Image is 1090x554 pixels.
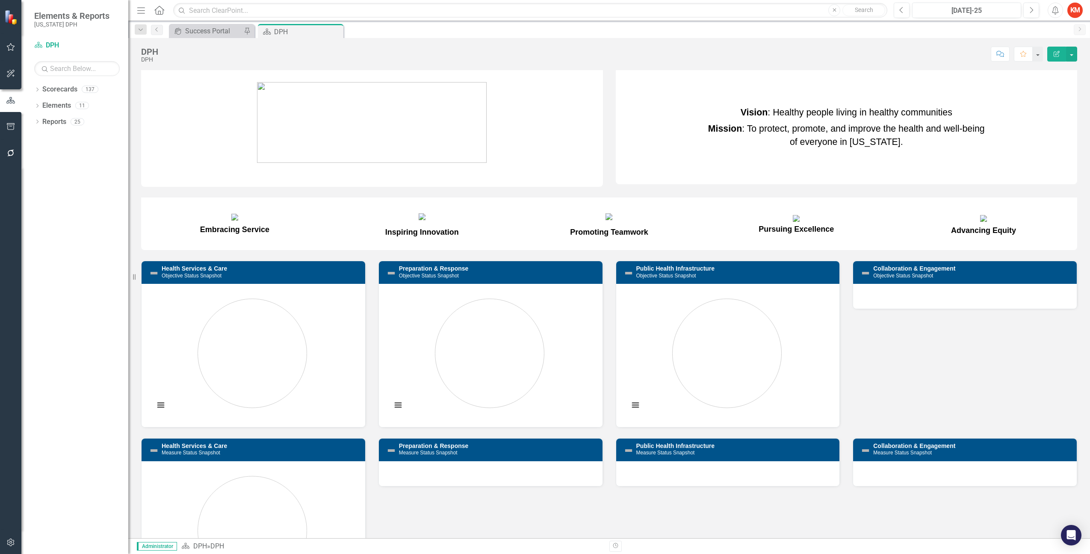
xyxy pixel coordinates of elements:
[150,290,354,418] svg: Interactive chart
[200,225,269,234] span: Embracing Service
[162,450,220,456] small: Measure Status Snapshot
[912,3,1021,18] button: [DATE]-25
[636,265,715,272] a: Public Health Infrastructure
[392,399,404,411] button: View chart menu, Chart
[793,215,800,222] img: mceclip12.png
[231,214,238,221] img: mceclip9.png
[873,265,955,272] a: Collaboration & Engagement
[625,290,829,418] svg: Interactive chart
[42,117,66,127] a: Reports
[873,273,933,279] small: Objective Status Snapshot
[759,214,834,233] span: Pursuing Excellence
[855,6,873,13] span: Search
[741,107,952,118] span: : Healthy people living in healthy communities
[75,102,89,109] div: 11
[385,228,459,236] span: Inspiring Innovation
[386,445,396,456] img: Not Defined
[386,268,396,278] img: Not Defined
[42,101,71,111] a: Elements
[150,290,357,418] div: Chart. Highcharts interactive chart.
[860,445,871,456] img: Not Defined
[162,273,222,279] small: Objective Status Snapshot
[71,118,84,125] div: 25
[1067,3,1083,18] button: KM
[915,6,1018,16] div: [DATE]-25
[399,450,458,456] small: Measure Status Snapshot
[570,228,648,236] span: Promoting Teamwork
[419,213,425,220] img: mceclip10.png
[193,542,207,550] a: DPH
[980,215,987,222] img: mceclip13.png
[387,290,594,418] div: Chart. Highcharts interactive chart.
[625,290,831,418] div: Chart. Highcharts interactive chart.
[34,61,120,76] input: Search Below...
[137,542,177,551] span: Administrator
[873,442,955,449] a: Collaboration & Engagement
[274,27,341,37] div: DPH
[860,268,871,278] img: Not Defined
[141,56,158,63] div: DPH
[181,542,603,551] div: »
[82,86,98,93] div: 137
[399,442,469,449] a: Preparation & Response
[606,213,612,220] img: mceclip11.png
[1061,525,1081,545] div: Open Intercom Messenger
[149,445,159,456] img: Not Defined
[623,445,634,456] img: Not Defined
[149,268,159,278] img: Not Defined
[141,47,158,56] div: DPH
[4,9,20,25] img: ClearPoint Strategy
[162,442,227,449] a: Health Services & Care
[173,3,887,18] input: Search ClearPoint...
[34,41,120,50] a: DPH
[629,399,641,411] button: View chart menu, Chart
[842,4,885,16] button: Search
[185,26,242,36] div: Success Portal
[636,442,715,449] a: Public Health Infrastructure
[34,11,109,21] span: Elements & Reports
[708,124,742,134] strong: Mission
[873,450,932,456] small: Measure Status Snapshot
[155,399,167,411] button: View chart menu, Chart
[387,290,592,418] svg: Interactive chart
[399,273,459,279] small: Objective Status Snapshot
[162,265,227,272] a: Health Services & Care
[399,265,469,272] a: Preparation & Response
[42,85,77,94] a: Scorecards
[951,214,1016,235] span: Advancing Equity
[636,450,695,456] small: Measure Status Snapshot
[210,542,224,550] div: DPH
[171,26,242,36] a: Success Portal
[708,124,985,147] span: : To protect, promote, and improve the health and well-being of everyone in [US_STATE].
[34,21,109,28] small: [US_STATE] DPH
[636,273,696,279] small: Objective Status Snapshot
[623,268,634,278] img: Not Defined
[741,107,768,118] strong: Vision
